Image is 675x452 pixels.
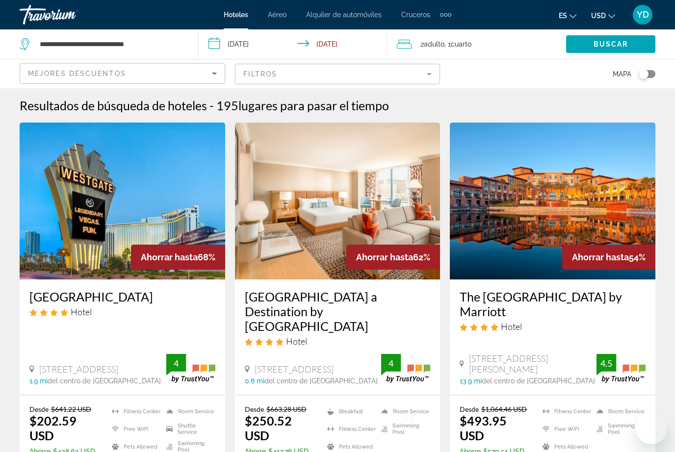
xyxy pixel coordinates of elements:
[450,123,655,279] img: Hotel image
[29,289,215,304] a: [GEOGRAPHIC_DATA]
[20,123,225,279] img: Hotel image
[322,423,376,435] li: Fitness Center
[199,29,388,59] button: Check-in date: Oct 9, 2025 Check-out date: Oct 13, 2025
[141,252,198,262] span: Ahorrar hasta
[245,289,431,333] a: [GEOGRAPHIC_DATA] a Destination by [GEOGRAPHIC_DATA]
[420,37,444,51] span: 2
[245,377,264,385] span: 0.8 mi
[460,289,646,319] a: The [GEOGRAPHIC_DATA] by Marriott
[20,98,207,113] h1: Resultados de búsqueda de hoteles
[387,29,566,59] button: Travelers: 2 adults, 0 children
[29,377,48,385] span: 1.9 mi
[451,40,471,48] span: Cuarto
[481,405,527,413] del: $1,064.46 USD
[51,405,91,413] del: $641.22 USD
[460,321,646,332] div: 4 star Hotel
[20,2,118,27] a: Travorium
[597,354,646,383] img: trustyou-badge.svg
[401,11,430,19] a: Cruceros
[346,245,440,270] div: 62%
[245,405,264,413] span: Desde
[597,357,616,369] div: 4.5
[209,98,214,113] span: -
[538,423,592,435] li: Free WiFi
[444,37,471,51] span: , 1
[48,377,161,385] span: del centro de [GEOGRAPHIC_DATA]
[460,377,482,385] span: 13.9 mi
[161,423,215,435] li: Shuttle Service
[424,40,444,48] span: Adulto
[245,336,431,347] div: 4 star Hotel
[630,4,655,25] button: User Menu
[245,413,292,443] ins: $250.52 USD
[613,67,631,81] span: Mapa
[131,245,225,270] div: 68%
[306,11,382,19] a: Alquiler de automóviles
[356,252,413,262] span: Ahorrar hasta
[460,405,479,413] span: Desde
[235,123,441,279] img: Hotel image
[572,252,629,262] span: Ahorrar hasta
[631,70,655,78] button: Toggle map
[594,40,628,48] span: Buscar
[238,98,389,113] span: lugares para pasar el tiempo
[107,405,161,418] li: Fitness Center
[28,70,126,77] span: Mejores descuentos
[166,357,186,369] div: 4
[559,12,567,20] span: es
[286,336,307,347] span: Hotel
[376,405,430,418] li: Room Service
[29,306,215,317] div: 4 star Hotel
[440,7,451,23] button: Extra navigation items
[501,321,522,332] span: Hotel
[592,405,646,418] li: Room Service
[28,68,217,79] mat-select: Sort by
[264,377,378,385] span: del centro de [GEOGRAPHIC_DATA]
[107,423,161,435] li: Free WiFi
[591,12,606,20] span: USD
[161,405,215,418] li: Room Service
[166,354,215,383] img: trustyou-badge.svg
[268,11,286,19] a: Aéreo
[559,8,576,23] button: Change language
[376,423,430,435] li: Swimming Pool
[235,63,441,85] button: Filter
[637,10,649,20] span: YD
[216,98,389,113] h2: 195
[538,405,592,418] li: Fitness Center
[39,364,118,375] span: [STREET_ADDRESS]
[29,405,49,413] span: Desde
[636,413,667,444] iframe: Button to launch messaging window
[266,405,307,413] del: $663.28 USD
[482,377,595,385] span: del centro de [GEOGRAPHIC_DATA]
[562,245,655,270] div: 54%
[592,423,646,435] li: Swimming Pool
[460,413,507,443] ins: $493.95 USD
[71,306,92,317] span: Hotel
[566,35,655,53] button: Buscar
[255,364,334,375] span: [STREET_ADDRESS]
[322,405,376,418] li: Breakfast
[224,11,248,19] a: Hoteles
[381,354,430,383] img: trustyou-badge.svg
[591,8,615,23] button: Change currency
[381,357,401,369] div: 4
[469,353,597,375] span: [STREET_ADDRESS][PERSON_NAME]
[29,413,77,443] ins: $202.59 USD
